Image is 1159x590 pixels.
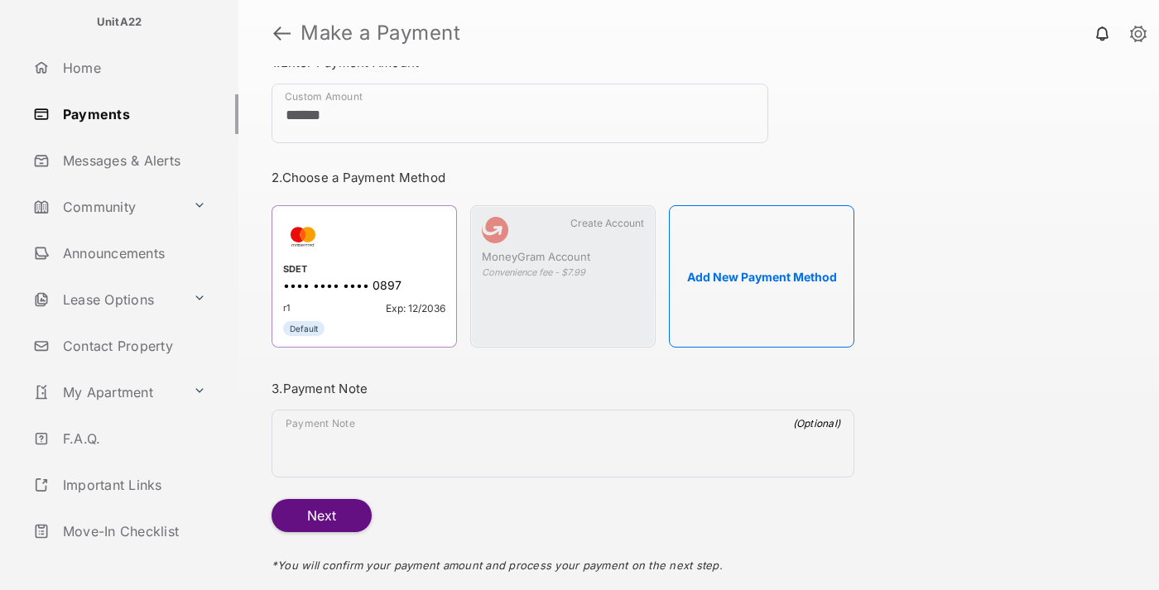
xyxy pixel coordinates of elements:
[272,532,854,588] div: * You will confirm your payment amount and process your payment on the next step.
[283,302,290,314] span: r1
[669,205,854,348] button: Add New Payment Method
[570,217,644,229] span: Create Account
[26,326,238,366] a: Contact Property
[26,465,213,505] a: Important Links
[272,499,372,532] button: Next
[301,23,460,43] strong: Make a Payment
[283,278,445,295] div: •••• •••• •••• 0897
[26,280,186,319] a: Lease Options
[272,170,854,185] h3: 2. Choose a Payment Method
[26,94,238,134] a: Payments
[283,263,445,278] div: SDET
[386,302,445,314] span: Exp: 12/2036
[26,511,238,551] a: Move-In Checklist
[26,372,186,412] a: My Apartment
[26,48,238,88] a: Home
[26,187,186,227] a: Community
[26,419,238,458] a: F.A.Q.
[272,205,457,348] div: SDET•••• •••• •••• 0897r1Exp: 12/2036Default
[272,381,854,396] h3: 3. Payment Note
[482,250,644,266] div: MoneyGram Account
[97,14,142,31] p: UnitA22
[26,233,238,273] a: Announcements
[26,141,238,180] a: Messages & Alerts
[482,266,644,278] div: Convenience fee - $7.99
